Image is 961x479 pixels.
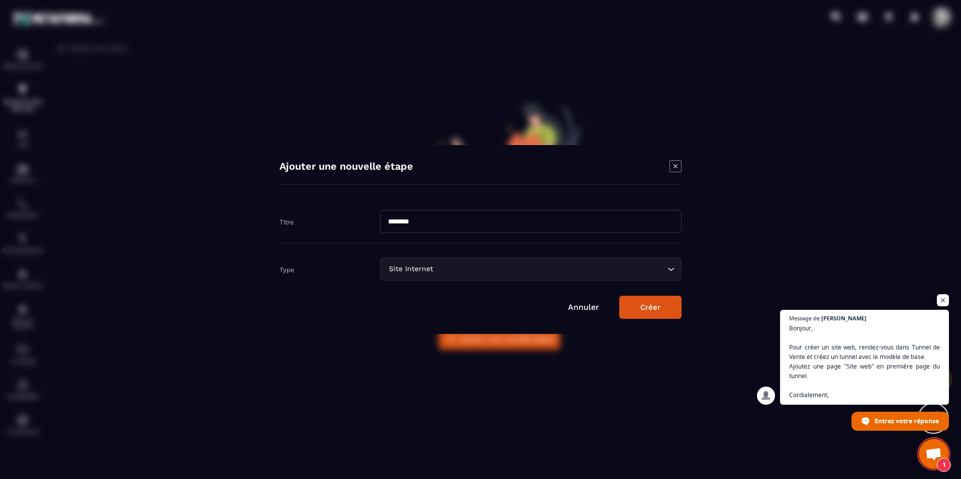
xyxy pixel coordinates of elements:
div: Search for option [380,258,682,281]
span: Entrez votre réponse [875,412,939,430]
label: Type [279,266,295,274]
span: Site Internet [387,264,435,275]
span: Bonjour, Pour créer un site web, rendez-vous dans Tunnel de Vente et créez un tunnel avec le modè... [789,323,940,400]
button: Créer [619,296,682,319]
span: Message de [789,315,820,321]
span: 1 [937,458,951,472]
a: Ouvrir le chat [919,439,949,469]
input: Search for option [435,264,665,275]
a: Annuler [568,302,599,312]
span: [PERSON_NAME] [821,315,867,321]
h4: Ajouter une nouvelle étape [279,160,413,174]
label: Titre [279,218,294,226]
